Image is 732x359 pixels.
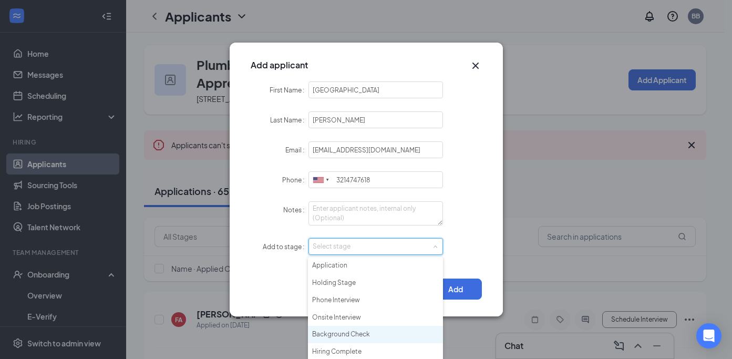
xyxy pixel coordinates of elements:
[308,257,443,274] li: Application
[270,86,308,94] label: First Name
[308,309,443,326] li: Onsite Interview
[283,206,308,214] label: Notes
[285,146,308,154] label: Email
[251,59,308,71] h3: Add applicant
[263,243,308,251] label: Add to stage
[308,171,444,188] input: (201) 555-0123
[308,292,443,309] li: Phone Interview
[429,279,482,300] button: Add
[313,241,435,252] div: Select stage
[696,323,721,348] div: Open Intercom Messenger
[270,116,308,124] label: Last Name
[308,81,444,98] input: First Name
[282,176,308,184] label: Phone
[308,141,444,158] input: Email
[308,111,444,128] input: Last Name
[469,59,482,72] svg: Cross
[308,274,443,292] li: Holding Stage
[309,172,333,188] div: United States: +1
[308,326,443,343] li: Background Check
[308,201,444,225] textarea: Notes
[469,59,482,72] button: Close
